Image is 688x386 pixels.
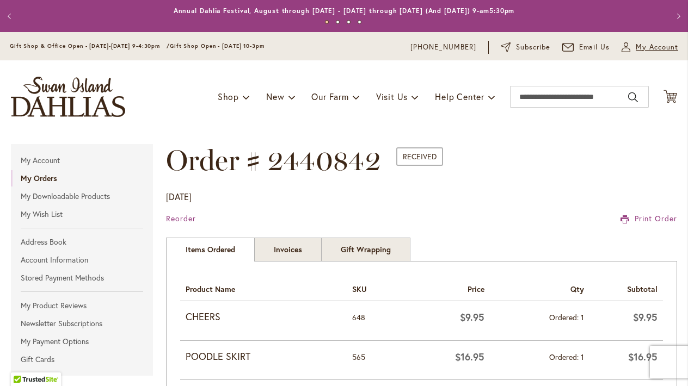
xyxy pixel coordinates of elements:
a: Subscribe [501,42,550,53]
a: Invoices [254,238,322,262]
strong: CHEERS [186,310,341,324]
span: My Account [636,42,678,53]
button: 4 of 4 [358,20,361,24]
span: Gift Shop Open - [DATE] 10-3pm [170,42,265,49]
span: Received [396,147,443,166]
button: 3 of 4 [347,20,351,24]
button: 1 of 4 [325,20,329,24]
a: My Account [11,152,153,169]
span: New [266,91,284,102]
a: Reorder [166,213,196,223]
th: Product Name [180,275,347,301]
a: Newsletter Subscriptions [11,315,153,332]
span: Subscribe [516,42,550,53]
span: $9.95 [460,310,484,323]
a: store logo [11,77,125,117]
span: Ordered [549,312,581,322]
td: 565 [347,340,402,380]
span: Email Us [579,42,610,53]
a: My Downloadable Products [11,188,153,204]
a: Annual Dahlia Festival, August through [DATE] - [DATE] through [DATE] (And [DATE]) 9-am5:30pm [174,7,515,15]
a: Gift Wrapping [321,238,410,262]
th: Qty [490,275,589,301]
span: Visit Us [376,91,408,102]
span: 1 [581,312,584,322]
a: Account Information [11,252,153,268]
a: Address Book [11,234,153,250]
button: 2 of 4 [336,20,340,24]
a: My Wish List [11,206,153,222]
strong: POODLE SKIRT [186,350,341,364]
span: $16.95 [455,350,484,363]
iframe: Launch Accessibility Center [8,347,39,378]
th: Subtotal [589,275,663,301]
a: My Product Reviews [11,297,153,314]
span: Our Farm [311,91,348,102]
span: $9.95 [633,310,658,323]
button: My Account [622,42,678,53]
strong: Items Ordered [166,238,255,262]
a: Stored Payment Methods [11,270,153,286]
a: My Payment Options [11,333,153,350]
span: $16.95 [628,350,658,363]
th: SKU [347,275,402,301]
a: [PHONE_NUMBER] [410,42,476,53]
td: 648 [347,301,402,340]
span: 1 [581,352,584,362]
button: Next [666,5,688,27]
a: My Orders [11,170,153,186]
strong: My Orders [21,173,57,183]
span: Help Center [435,91,484,102]
span: Print Order [635,213,677,223]
span: Shop [218,91,239,102]
a: Gift Cards [11,351,153,368]
span: Gift Shop & Office Open - [DATE]-[DATE] 9-4:30pm / [10,42,170,49]
a: Email Us [562,42,610,53]
span: [DATE] [166,191,192,202]
th: Price [402,275,490,301]
span: Order # 2440842 [166,143,380,177]
a: Print Order [621,213,677,224]
span: Ordered [549,352,581,362]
